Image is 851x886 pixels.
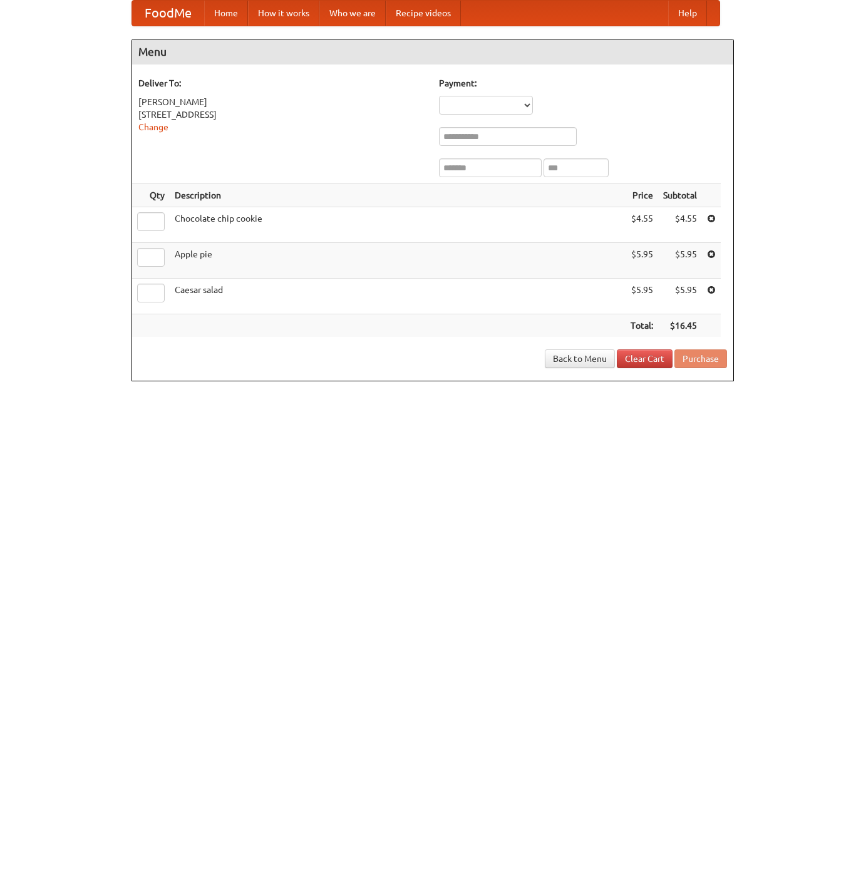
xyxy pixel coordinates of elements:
[617,349,673,368] a: Clear Cart
[626,243,658,279] td: $5.95
[248,1,319,26] a: How it works
[439,77,727,90] h5: Payment:
[658,314,702,337] th: $16.45
[626,184,658,207] th: Price
[138,77,426,90] h5: Deliver To:
[626,279,658,314] td: $5.95
[170,184,626,207] th: Description
[170,279,626,314] td: Caesar salad
[138,122,168,132] a: Change
[658,207,702,243] td: $4.55
[658,184,702,207] th: Subtotal
[170,243,626,279] td: Apple pie
[626,207,658,243] td: $4.55
[545,349,615,368] a: Back to Menu
[658,243,702,279] td: $5.95
[658,279,702,314] td: $5.95
[132,39,733,64] h4: Menu
[674,349,727,368] button: Purchase
[170,207,626,243] td: Chocolate chip cookie
[132,1,204,26] a: FoodMe
[386,1,461,26] a: Recipe videos
[132,184,170,207] th: Qty
[626,314,658,337] th: Total:
[668,1,707,26] a: Help
[138,96,426,108] div: [PERSON_NAME]
[319,1,386,26] a: Who we are
[204,1,248,26] a: Home
[138,108,426,121] div: [STREET_ADDRESS]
